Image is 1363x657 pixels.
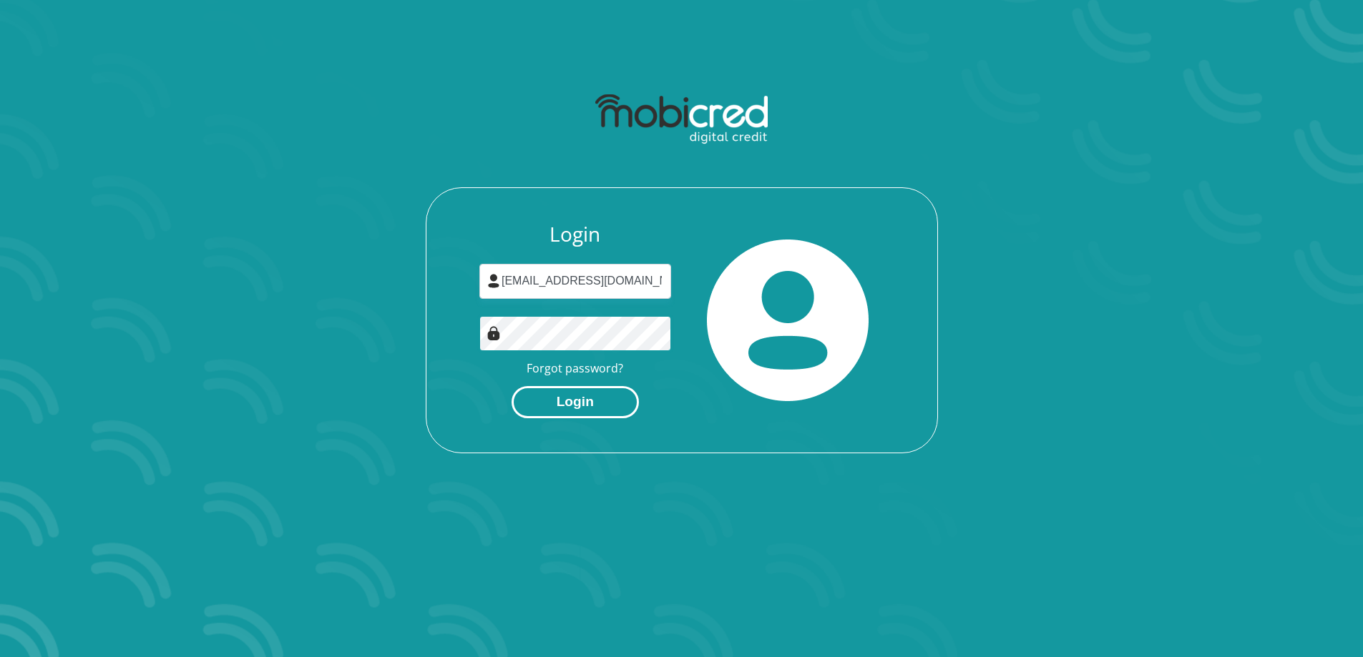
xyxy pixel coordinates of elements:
a: Forgot password? [527,360,623,376]
input: Username [479,264,671,299]
button: Login [512,386,639,418]
img: user-icon image [487,274,501,288]
img: Image [487,326,501,340]
h3: Login [479,222,671,247]
img: mobicred logo [595,94,768,144]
